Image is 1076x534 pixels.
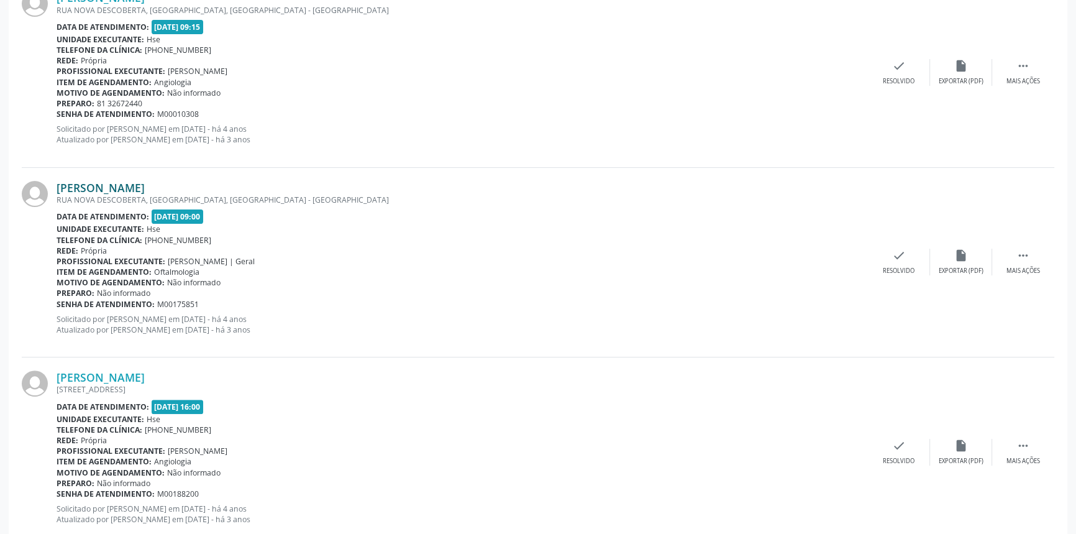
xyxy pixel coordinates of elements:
b: Motivo de agendamento: [57,467,165,478]
b: Preparo: [57,288,94,298]
span: M00188200 [157,489,199,499]
b: Profissional executante: [57,446,165,456]
span: [PHONE_NUMBER] [145,45,211,55]
b: Data de atendimento: [57,22,149,32]
span: Hse [147,224,160,234]
b: Motivo de agendamento: [57,88,165,98]
b: Preparo: [57,98,94,109]
div: [STREET_ADDRESS] [57,384,868,395]
img: img [22,371,48,397]
span: Não informado [167,88,221,98]
b: Rede: [57,55,78,66]
i:  [1016,59,1030,73]
div: Mais ações [1006,267,1040,275]
b: Profissional executante: [57,66,165,76]
b: Senha de atendimento: [57,109,155,119]
span: Própria [81,435,107,446]
span: [DATE] 09:15 [152,20,204,34]
span: Oftalmologia [154,267,199,277]
span: Não informado [167,277,221,288]
b: Telefone da clínica: [57,45,142,55]
div: Exportar (PDF) [939,77,983,86]
span: [PHONE_NUMBER] [145,425,211,435]
b: Rede: [57,435,78,446]
div: Resolvido [883,457,914,466]
b: Senha de atendimento: [57,489,155,499]
div: Mais ações [1006,457,1040,466]
span: 81 32672440 [97,98,142,109]
b: Data de atendimento: [57,402,149,412]
a: [PERSON_NAME] [57,371,145,384]
div: RUA NOVA DESCOBERTA, [GEOGRAPHIC_DATA], [GEOGRAPHIC_DATA] - [GEOGRAPHIC_DATA] [57,195,868,205]
b: Telefone da clínica: [57,425,142,435]
b: Unidade executante: [57,414,144,425]
b: Item de agendamento: [57,456,152,467]
b: Unidade executante: [57,224,144,234]
b: Data de atendimento: [57,211,149,222]
i: insert_drive_file [954,59,968,73]
b: Rede: [57,246,78,256]
span: Não informado [167,467,221,478]
b: Item de agendamento: [57,77,152,88]
img: img [22,181,48,207]
i: insert_drive_file [954,439,968,453]
div: Mais ações [1006,77,1040,86]
div: Exportar (PDF) [939,267,983,275]
span: Hse [147,34,160,45]
b: Senha de atendimento: [57,299,155,310]
i: check [892,439,906,453]
span: M00175851 [157,299,199,310]
a: [PERSON_NAME] [57,181,145,195]
i: insert_drive_file [954,249,968,262]
b: Motivo de agendamento: [57,277,165,288]
i:  [1016,249,1030,262]
b: Profissional executante: [57,256,165,267]
div: Resolvido [883,267,914,275]
p: Solicitado por [PERSON_NAME] em [DATE] - há 4 anos Atualizado por [PERSON_NAME] em [DATE] - há 3 ... [57,504,868,525]
p: Solicitado por [PERSON_NAME] em [DATE] - há 4 anos Atualizado por [PERSON_NAME] em [DATE] - há 3 ... [57,124,868,145]
div: Exportar (PDF) [939,457,983,466]
span: [PHONE_NUMBER] [145,235,211,246]
span: [PERSON_NAME] | Geral [168,256,255,267]
i: check [892,59,906,73]
i:  [1016,439,1030,453]
b: Unidade executante: [57,34,144,45]
span: Angiologia [154,456,191,467]
span: Hse [147,414,160,425]
span: Própria [81,55,107,66]
div: Resolvido [883,77,914,86]
div: RUA NOVA DESCOBERTA, [GEOGRAPHIC_DATA], [GEOGRAPHIC_DATA] - [GEOGRAPHIC_DATA] [57,5,868,16]
span: Não informado [97,478,150,489]
i: check [892,249,906,262]
span: [PERSON_NAME] [168,66,227,76]
span: [PERSON_NAME] [168,446,227,456]
span: M00010308 [157,109,199,119]
b: Telefone da clínica: [57,235,142,246]
span: [DATE] 09:00 [152,209,204,224]
b: Item de agendamento: [57,267,152,277]
b: Preparo: [57,478,94,489]
span: Própria [81,246,107,256]
span: Não informado [97,288,150,298]
span: [DATE] 16:00 [152,400,204,414]
p: Solicitado por [PERSON_NAME] em [DATE] - há 4 anos Atualizado por [PERSON_NAME] em [DATE] - há 3 ... [57,314,868,335]
span: Angiologia [154,77,191,88]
